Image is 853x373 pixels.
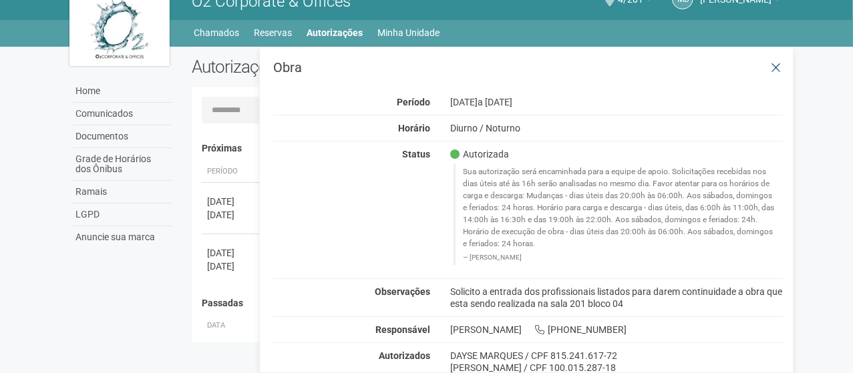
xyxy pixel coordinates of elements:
[440,324,794,336] div: [PERSON_NAME] [PHONE_NUMBER]
[192,57,478,77] h2: Autorizações
[207,260,257,273] div: [DATE]
[402,149,430,159] strong: Status
[73,181,172,204] a: Ramais
[73,148,172,181] a: Grade de Horários dos Ônibus
[207,195,257,208] div: [DATE]
[378,23,440,42] a: Minha Unidade
[379,350,430,361] strong: Autorizados
[73,80,172,103] a: Home
[450,350,784,362] div: DAYSE MARQUES / CPF 815.241.617-72
[375,324,430,335] strong: Responsável
[202,143,774,153] h4: Próximas
[202,315,262,337] th: Data
[73,125,172,148] a: Documentos
[440,286,794,310] div: Solicito a entrada dos profissionais listados para darem continuidade a obra que esta sendo reali...
[463,253,776,262] footer: [PERSON_NAME]
[450,148,509,160] span: Autorizada
[273,61,783,74] h3: Obra
[397,97,430,107] strong: Período
[478,97,512,107] span: a [DATE]
[202,161,262,183] th: Período
[398,123,430,133] strong: Horário
[73,204,172,226] a: LGPD
[202,298,774,308] h4: Passadas
[454,163,784,264] blockquote: Sua autorização será encaminhada para a equipe de apoio. Solicitações recebidas nos dias úteis at...
[73,226,172,248] a: Anuncie sua marca
[194,23,240,42] a: Chamados
[207,208,257,222] div: [DATE]
[440,96,794,108] div: [DATE]
[73,103,172,125] a: Comunicados
[307,23,363,42] a: Autorizações
[375,286,430,297] strong: Observações
[207,246,257,260] div: [DATE]
[254,23,293,42] a: Reservas
[440,122,794,134] div: Diurno / Noturno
